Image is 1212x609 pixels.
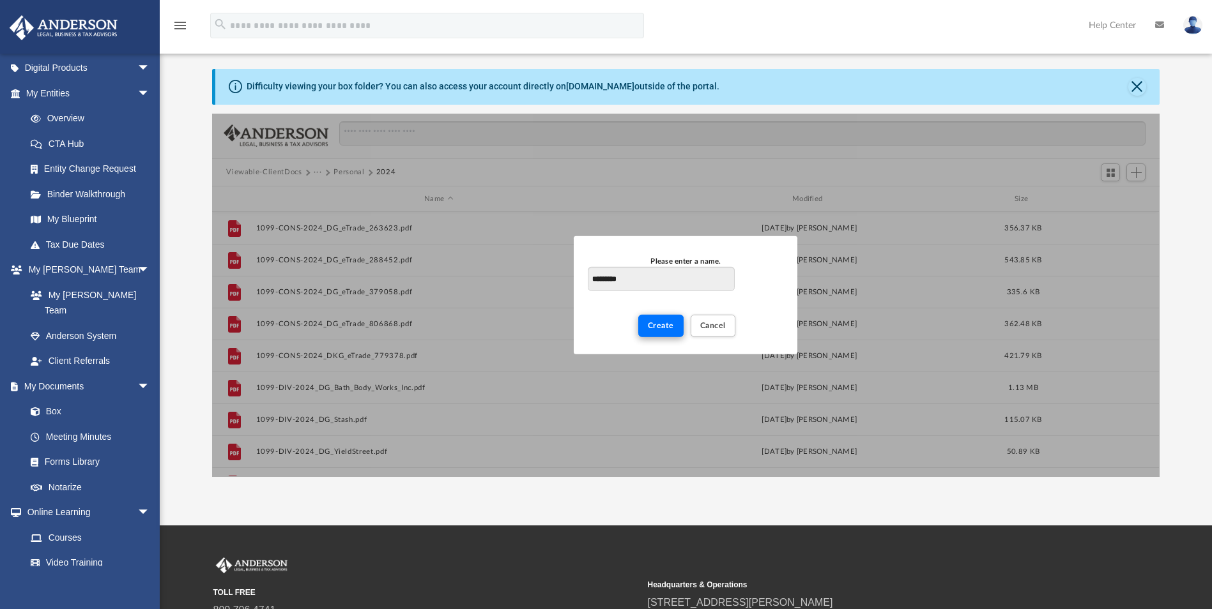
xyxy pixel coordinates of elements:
a: [DOMAIN_NAME] [566,81,634,91]
i: menu [173,18,188,33]
small: Headquarters & Operations [648,579,1073,590]
a: menu [173,24,188,33]
a: Notarize [18,474,163,500]
span: Cancel [700,322,726,329]
a: Digital Productsarrow_drop_down [9,56,169,81]
button: Create [638,315,684,337]
i: search [213,17,227,31]
button: Cancel [691,315,735,337]
a: My Documentsarrow_drop_down [9,373,163,399]
a: My Blueprint [18,207,163,232]
div: Difficulty viewing your box folder? You can also access your account directly on outside of the p... [247,80,719,93]
input: Please enter a name. [588,267,734,291]
a: Entity Change Request [18,156,169,182]
a: Tax Due Dates [18,232,169,257]
a: Binder Walkthrough [18,181,169,207]
span: arrow_drop_down [137,373,163,400]
a: Courses [18,525,163,550]
a: [STREET_ADDRESS][PERSON_NAME] [648,597,833,608]
a: My [PERSON_NAME] Team [18,282,157,323]
a: Online Learningarrow_drop_down [9,500,163,525]
span: arrow_drop_down [137,80,163,107]
button: Close [1128,78,1146,96]
img: Anderson Advisors Platinum Portal [6,15,121,40]
span: Create [648,322,674,329]
div: Please enter a name. [588,255,783,267]
a: Overview [18,106,169,132]
a: Video Training [18,550,157,576]
div: New Folder [574,236,797,354]
a: Anderson System [18,323,163,349]
small: TOLL FREE [213,587,639,598]
a: My [PERSON_NAME] Teamarrow_drop_down [9,257,163,283]
a: Client Referrals [18,349,163,374]
a: Meeting Minutes [18,424,163,449]
span: arrow_drop_down [137,56,163,82]
span: arrow_drop_down [137,257,163,283]
a: My Entitiesarrow_drop_down [9,80,169,106]
a: Box [18,399,157,425]
img: Anderson Advisors Platinum Portal [213,557,290,574]
a: Forms Library [18,449,157,475]
span: arrow_drop_down [137,500,163,526]
a: CTA Hub [18,131,169,156]
img: User Pic [1183,16,1202,34]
